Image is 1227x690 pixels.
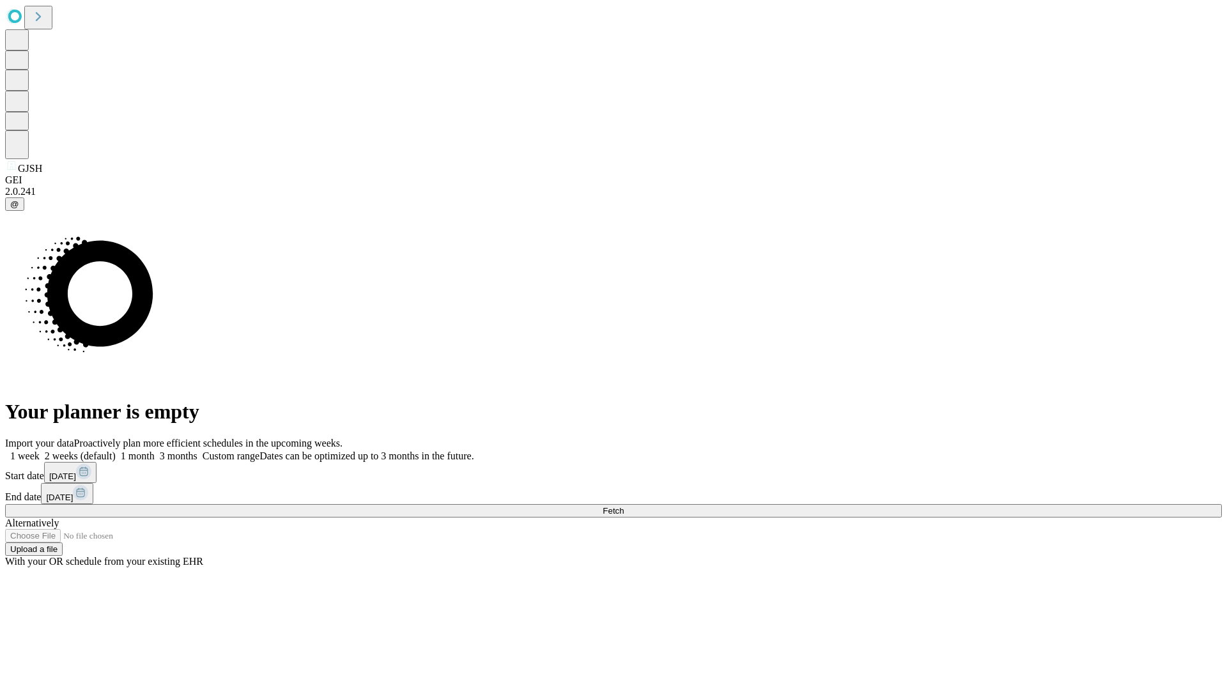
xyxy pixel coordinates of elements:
span: GJSH [18,163,42,174]
span: 1 month [121,450,155,461]
span: 2 weeks (default) [45,450,116,461]
span: [DATE] [49,471,76,481]
span: [DATE] [46,493,73,502]
button: [DATE] [44,462,96,483]
span: Import your data [5,438,74,448]
span: Alternatively [5,517,59,528]
div: Start date [5,462,1222,483]
span: Custom range [203,450,259,461]
div: 2.0.241 [5,186,1222,197]
span: Fetch [603,506,624,516]
span: 3 months [160,450,197,461]
h1: Your planner is empty [5,400,1222,424]
button: Fetch [5,504,1222,517]
span: Dates can be optimized up to 3 months in the future. [259,450,474,461]
span: With your OR schedule from your existing EHR [5,556,203,567]
div: GEI [5,174,1222,186]
span: @ [10,199,19,209]
button: Upload a file [5,542,63,556]
span: 1 week [10,450,40,461]
div: End date [5,483,1222,504]
span: Proactively plan more efficient schedules in the upcoming weeks. [74,438,343,448]
button: [DATE] [41,483,93,504]
button: @ [5,197,24,211]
